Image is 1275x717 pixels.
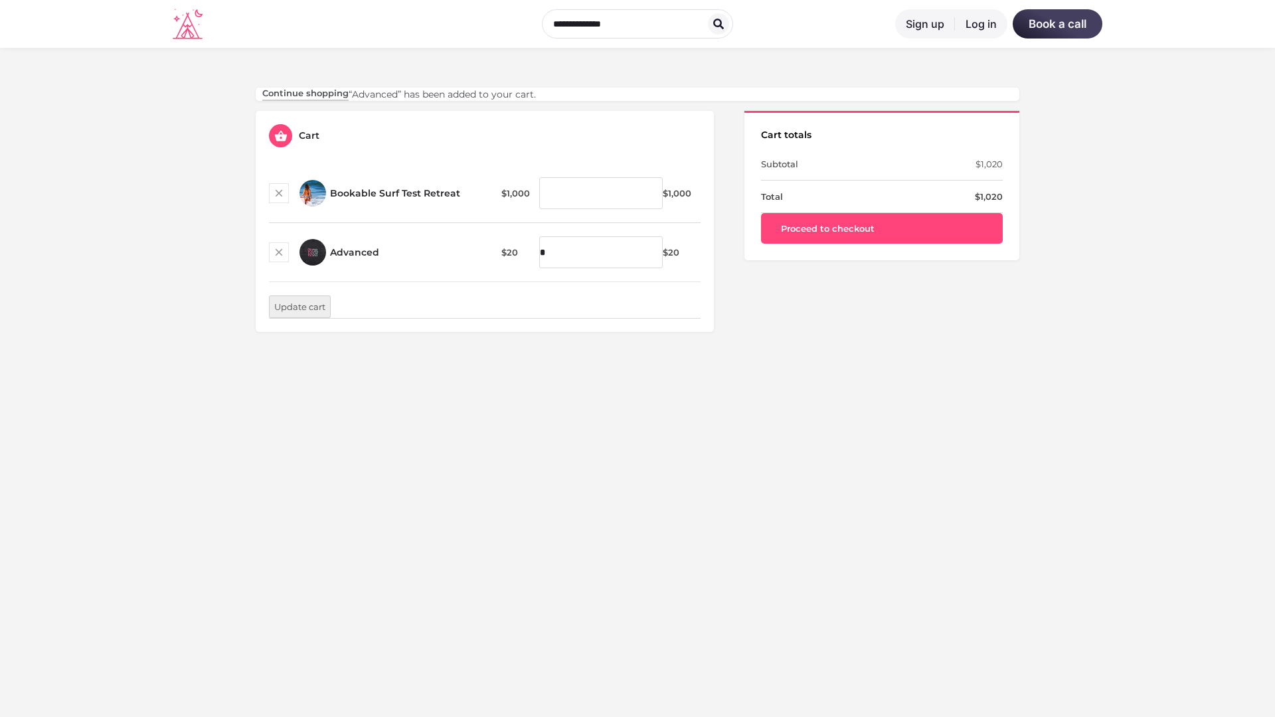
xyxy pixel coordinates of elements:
h2: Cart totals [761,129,1003,141]
a: Remove this item [269,183,289,203]
a: Remove this item [269,242,289,262]
span: $ [663,247,668,258]
a: Bookable Surf Test Retreat [330,187,460,199]
button: Update cart [269,295,331,318]
a: Log in [955,9,1007,39]
span: $ [501,188,507,199]
a: Advanced [330,246,379,258]
a: Sign up [895,9,955,39]
bdi: 20 [501,247,518,258]
div: “Advanced” has been added to your cart. [256,88,1019,101]
bdi: 1,000 [663,188,691,199]
h5: Cart [299,129,319,142]
th: Subtotal [761,148,798,181]
span: $ [976,159,981,169]
a: Proceed to checkout [761,213,1003,244]
bdi: 20 [663,247,679,258]
bdi: 1,020 [975,191,1003,202]
bdi: 1,020 [976,159,1003,169]
span: $ [501,247,507,258]
span: $ [975,191,980,202]
bdi: 1,000 [501,188,530,199]
a: Book a call [1013,9,1102,39]
a: Continue shopping [262,88,349,101]
th: Total [761,180,798,212]
span: $ [663,188,668,199]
